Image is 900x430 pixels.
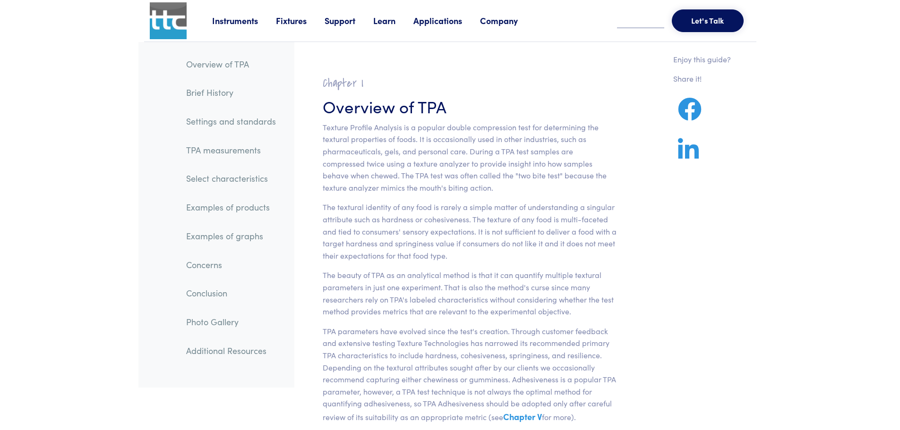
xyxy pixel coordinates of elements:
a: Instruments [212,15,276,26]
h2: Chapter I [323,76,617,91]
a: Additional Resources [179,340,283,362]
a: Applications [413,15,480,26]
a: Fixtures [276,15,325,26]
a: Company [480,15,536,26]
a: Overview of TPA [179,53,283,75]
p: TPA parameters have evolved since the test's creation. Through customer feedback and extensive te... [323,325,617,424]
a: Concerns [179,254,283,276]
a: Conclusion [179,282,283,304]
button: Let's Talk [672,9,744,32]
a: Photo Gallery [179,311,283,333]
p: The textural identity of any food is rarely a simple matter of understanding a singular attribute... [323,201,617,261]
a: Learn [373,15,413,26]
a: Select characteristics [179,168,283,189]
a: Support [325,15,373,26]
a: Chapter V [503,411,542,422]
a: Settings and standards [179,110,283,132]
p: Share it! [673,73,731,85]
a: Examples of products [179,196,283,218]
a: Examples of graphs [179,225,283,247]
h3: Overview of TPA [323,94,617,118]
a: Brief History [179,82,283,103]
img: ttc_logo_1x1_v1.0.png [150,2,187,39]
p: Enjoy this guide? [673,53,731,66]
a: TPA measurements [179,139,283,161]
a: Share on LinkedIn [673,149,703,161]
p: Texture Profile Analysis is a popular double compression test for determining the textural proper... [323,121,617,194]
p: The beauty of TPA as an analytical method is that it can quantify multiple textural parameters in... [323,269,617,317]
